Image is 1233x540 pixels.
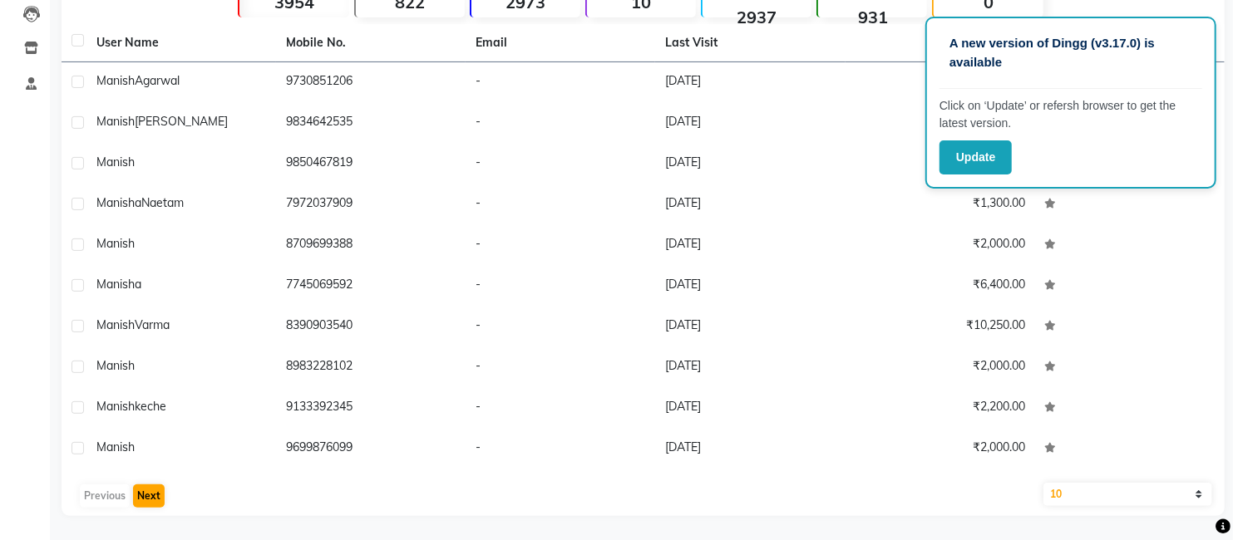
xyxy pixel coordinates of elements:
[655,388,845,429] td: [DATE]
[276,24,466,62] th: Mobile No.
[96,114,135,129] span: Manish
[655,347,845,388] td: [DATE]
[276,429,466,469] td: 9699876099
[466,307,655,347] td: -
[655,144,845,184] td: [DATE]
[703,7,811,27] strong: 2937
[276,266,466,307] td: 7745069592
[846,307,1035,347] td: ₹10,250.00
[846,347,1035,388] td: ₹2,000.00
[466,24,655,62] th: Email
[276,347,466,388] td: 8983228102
[655,266,845,307] td: [DATE]
[846,62,1035,103] td: ₹28,800.00
[96,399,135,414] span: manish
[846,184,1035,225] td: ₹1,300.00
[96,195,141,210] span: Manisha
[466,144,655,184] td: -
[846,429,1035,469] td: ₹2,000.00
[276,307,466,347] td: 8390903540
[133,484,165,508] button: Next
[96,277,141,292] span: Manisha
[276,388,466,429] td: 9133392345
[96,317,135,332] span: Manish
[276,225,466,266] td: 8709699388
[466,266,655,307] td: -
[96,439,135,454] span: manish
[655,184,845,225] td: [DATE]
[846,225,1035,266] td: ₹2,000.00
[466,347,655,388] td: -
[655,225,845,266] td: [DATE]
[96,236,135,251] span: Manish
[276,62,466,103] td: 9730851206
[96,155,135,169] span: Manish
[276,184,466,225] td: 7972037909
[655,103,845,144] td: [DATE]
[141,195,184,210] span: Naetam
[135,73,180,88] span: Agarwal
[135,399,166,414] span: keche
[466,225,655,266] td: -
[655,24,845,62] th: Last Visit
[466,184,655,225] td: -
[135,114,228,129] span: [PERSON_NAME]
[846,266,1035,307] td: ₹6,400.00
[466,388,655,429] td: -
[276,103,466,144] td: 9834642535
[96,73,135,88] span: Manish
[135,317,170,332] span: Varma
[466,62,655,103] td: -
[466,103,655,144] td: -
[818,7,927,27] strong: 931
[940,140,1012,174] button: Update
[96,358,135,373] span: Manish
[940,97,1202,132] p: Click on ‘Update’ or refersh browser to get the latest version.
[466,429,655,469] td: -
[846,388,1035,429] td: ₹2,200.00
[949,34,1192,71] p: A new version of Dingg (v3.17.0) is available
[846,144,1035,184] td: ₹2,000.00
[846,103,1035,144] td: ₹350.00
[655,62,845,103] td: [DATE]
[276,144,466,184] td: 9850467819
[655,307,845,347] td: [DATE]
[655,429,845,469] td: [DATE]
[86,24,276,62] th: User Name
